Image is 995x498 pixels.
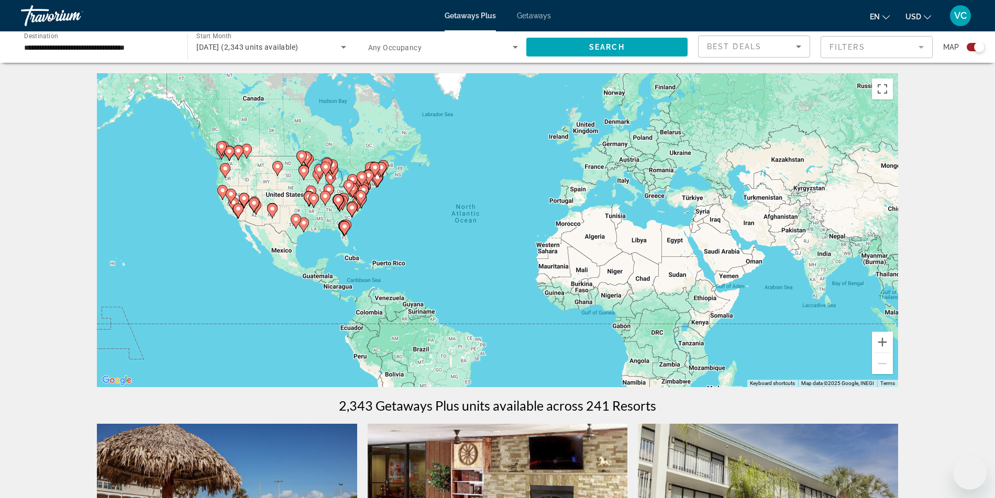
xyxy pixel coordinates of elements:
[821,36,933,59] button: Filter
[707,42,761,51] span: Best Deals
[99,373,134,387] img: Google
[953,456,987,490] iframe: Button to launch messaging window
[339,398,656,413] h1: 2,343 Getaways Plus units available across 241 Resorts
[905,9,931,24] button: Change currency
[880,380,895,386] a: Terms (opens in new tab)
[196,32,231,40] span: Start Month
[947,5,974,27] button: User Menu
[801,380,874,386] span: Map data ©2025 Google, INEGI
[943,40,959,54] span: Map
[870,13,880,21] span: en
[872,353,893,374] button: Zoom out
[445,12,496,20] a: Getaways Plus
[870,9,890,24] button: Change language
[21,2,126,29] a: Travorium
[589,43,625,51] span: Search
[954,10,967,21] span: VC
[99,373,134,387] a: Open this area in Google Maps (opens a new window)
[872,78,893,99] button: Toggle fullscreen view
[517,12,551,20] a: Getaways
[872,332,893,353] button: Zoom in
[750,380,795,387] button: Keyboard shortcuts
[196,43,298,51] span: [DATE] (2,343 units available)
[368,43,422,52] span: Any Occupancy
[707,40,801,53] mat-select: Sort by
[24,32,58,39] span: Destination
[526,38,688,56] button: Search
[905,13,921,21] span: USD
